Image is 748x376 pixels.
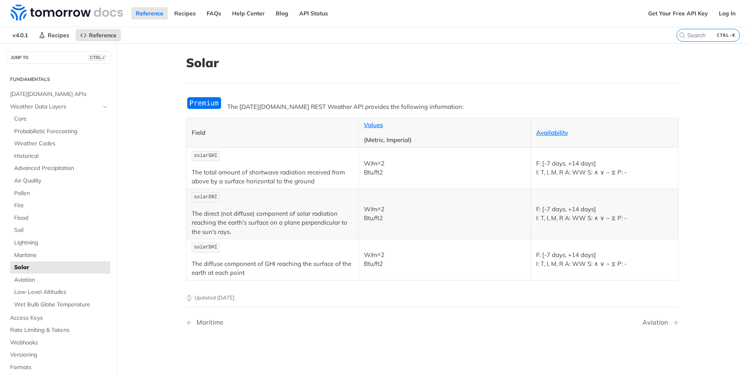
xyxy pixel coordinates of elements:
[10,103,100,111] span: Weather Data Layers
[88,54,106,61] span: CTRL-/
[6,324,110,336] a: Rate Limiting & Tokens
[8,29,32,41] span: v4.0.1
[192,209,353,237] p: The direct (not diffuse) component of solar radiation reaching the earth's surface on a plane per...
[10,212,110,224] a: Flood
[271,7,293,19] a: Blog
[679,32,685,38] svg: Search
[10,125,110,138] a: Probabilistic Forecasting
[14,214,108,222] span: Flood
[170,7,200,19] a: Recipes
[14,226,108,234] span: Soil
[192,259,353,278] p: The diffuse component of GHI reaching the surface of the earth at each point
[14,202,108,210] span: Fire
[14,276,108,284] span: Aviation
[642,319,678,326] a: Next Page: Aviation
[194,244,218,250] span: solarDHI
[192,319,224,326] div: Maritime
[6,349,110,361] a: Versioning
[186,294,678,302] p: Updated [DATE]
[14,251,108,259] span: Maritime
[14,288,108,296] span: Low-Level Altitudes
[295,7,332,19] a: API Status
[131,7,168,19] a: Reference
[6,337,110,349] a: Webhooks
[10,150,110,162] a: Historical
[6,76,110,83] h2: Fundamentals
[714,7,740,19] a: Log In
[102,104,108,110] button: Hide subpages for Weather Data Layers
[34,29,74,41] a: Recipes
[10,249,110,261] a: Maritime
[186,102,678,112] p: The [DATE][DOMAIN_NAME] REST Weather API provides the following information:
[10,339,108,347] span: Webhooks
[10,363,108,372] span: Formats
[10,286,110,298] a: Low-Level Altitudes
[228,7,269,19] a: Help Center
[10,138,110,150] a: Weather Codes
[14,263,108,272] span: Solar
[10,113,110,125] a: Core
[14,189,108,198] span: Pollen
[192,168,353,186] p: The total amount of shortwave radiation received from above by a surface horizontal to the ground
[10,314,108,322] span: Access Keys
[14,115,108,123] span: Core
[715,31,737,39] kbd: CTRL-K
[192,128,353,138] p: Field
[536,205,673,223] p: F: [-7 days, +14 days] I: T, I, M, R A: WW S: ∧ ∨ ~ ⧖ P: -
[364,136,525,145] p: (Metric, Imperial)
[6,51,110,64] button: JUMP TOCTRL-/
[10,261,110,274] a: Solar
[6,101,110,113] a: Weather Data LayersHide subpages for Weather Data Layers
[194,153,218,159] span: solarGHI
[536,251,673,269] p: F: [-7 days, +14 days] I: T, I, M, R A: WW S: ∧ ∨ ~ ⧖ P: -
[202,7,226,19] a: FAQs
[10,90,108,98] span: [DATE][DOMAIN_NAME] APIs
[14,177,108,185] span: Air Quality
[76,29,121,41] a: Reference
[10,162,110,174] a: Advanced Precipitation
[14,127,108,136] span: Probabilistic Forecasting
[11,4,123,21] img: Tomorrow.io Weather API Docs
[14,164,108,172] span: Advanced Precipitation
[14,140,108,148] span: Weather Codes
[186,319,397,326] a: Previous Page: Maritime
[10,237,110,249] a: Lightning
[364,205,525,223] p: W/m^2 Btu/ft2
[364,159,525,177] p: W/m^2 Btu/ft2
[48,32,69,39] span: Recipes
[14,301,108,309] span: Wet Bulb Globe Temperature
[536,159,673,177] p: F: [-7 days, +14 days] I: T, I, M, R A: WW S: ∧ ∨ ~ ⧖ P: -
[194,194,218,200] span: solarDNI
[186,55,678,70] h1: Solar
[10,224,110,236] a: Soil
[644,7,712,19] a: Get Your Free API Key
[6,88,110,100] a: [DATE][DOMAIN_NAME] APIs
[10,326,108,334] span: Rate Limiting & Tokens
[14,239,108,247] span: Lightning
[14,152,108,160] span: Historical
[10,274,110,286] a: Aviation
[10,351,108,359] span: Versioning
[10,200,110,212] a: Fire
[6,312,110,324] a: Access Keys
[364,121,383,129] a: Values
[89,32,116,39] span: Reference
[10,187,110,200] a: Pollen
[6,361,110,374] a: Formats
[186,310,678,334] nav: Pagination Controls
[536,129,568,136] a: Availability
[642,319,672,326] div: Aviation
[10,299,110,311] a: Wet Bulb Globe Temperature
[10,175,110,187] a: Air Quality
[364,251,525,269] p: W/m^2 Btu/ft2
